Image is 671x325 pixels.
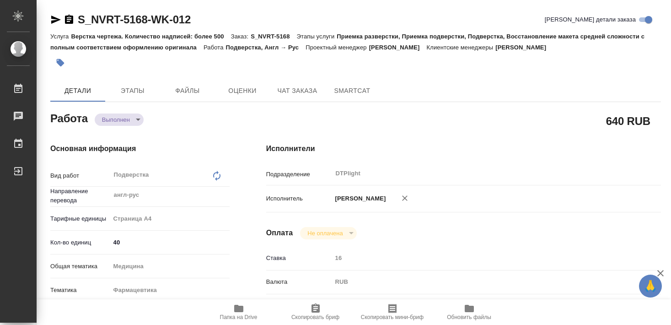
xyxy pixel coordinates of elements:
p: Вид работ [50,171,110,180]
h4: Исполнители [266,143,661,154]
p: Клиентские менеджеры [427,44,496,51]
button: Папка на Drive [200,299,277,325]
p: [PERSON_NAME] [332,194,386,203]
span: Чат заказа [275,85,319,97]
p: Тарифные единицы [50,214,110,223]
span: Файлы [166,85,209,97]
div: Страница А4 [110,211,230,227]
span: Скопировать бриф [291,314,339,320]
p: Работа [204,44,226,51]
button: Не оплачена [305,229,345,237]
span: Оценки [220,85,264,97]
button: Скопировать ссылку [64,14,75,25]
button: Скопировать бриф [277,299,354,325]
button: Скопировать мини-бриф [354,299,431,325]
p: Этапы услуги [297,33,337,40]
button: Обновить файлы [431,299,508,325]
p: Подверстка, Англ → Рус [226,44,306,51]
p: Валюта [266,277,332,287]
button: Скопировать ссылку для ЯМессенджера [50,14,61,25]
span: Обновить файлы [447,314,491,320]
button: Удалить исполнителя [395,188,415,208]
div: Фармацевтика [110,282,230,298]
button: Добавить тэг [50,53,70,73]
span: Детали [56,85,100,97]
button: 🙏 [639,275,662,298]
p: Проектный менеджер [306,44,369,51]
span: [PERSON_NAME] детали заказа [545,15,636,24]
h2: Работа [50,109,88,126]
a: S_NVRT-5168-WK-012 [78,13,191,26]
span: Этапы [111,85,155,97]
p: Верстка чертежа. Количество надписей: более 500 [71,33,231,40]
p: Кол-во единиц [50,238,110,247]
h4: Основная информация [50,143,230,154]
div: Медицина [110,259,230,274]
p: [PERSON_NAME] [495,44,553,51]
input: ✎ Введи что-нибудь [110,236,230,249]
span: 🙏 [643,276,658,296]
span: Папка на Drive [220,314,258,320]
div: Выполнен [300,227,356,239]
p: Направление перевода [50,187,110,205]
h2: 640 RUB [606,113,650,129]
div: RUB [332,274,628,290]
p: Общая тематика [50,262,110,271]
input: Пустое поле [332,251,628,265]
span: SmartCat [330,85,374,97]
button: Выполнен [99,116,133,124]
p: Приемка разверстки, Приемка подверстки, Подверстка, Восстановление макета средней сложности с пол... [50,33,644,51]
p: Исполнитель [266,194,332,203]
p: Подразделение [266,170,332,179]
div: Выполнен [95,114,144,126]
p: S_NVRT-5168 [251,33,296,40]
p: Ставка [266,254,332,263]
span: Скопировать мини-бриф [361,314,424,320]
p: [PERSON_NAME] [369,44,427,51]
h4: Оплата [266,227,293,238]
p: Тематика [50,286,110,295]
p: Заказ: [231,33,251,40]
p: Услуга [50,33,71,40]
